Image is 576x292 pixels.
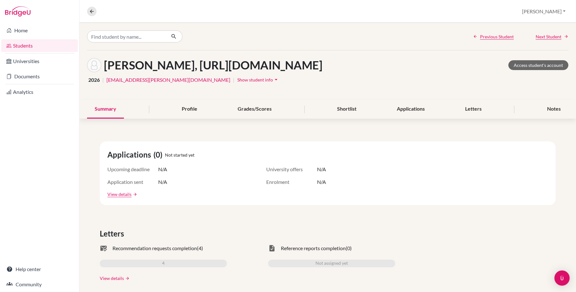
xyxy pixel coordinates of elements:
img: Bridge-U [5,6,30,16]
div: Summary [87,100,124,119]
span: (0) [346,244,352,252]
button: Show student infoarrow_drop_down [237,75,280,85]
span: Letters [100,228,126,239]
i: arrow_drop_down [273,76,279,83]
div: Shortlist [329,100,364,119]
img: https://easalvador.powerschool.com/admin/students/home.html?frn=001774 Dada Chávez's avatar [87,58,101,72]
a: View details [107,191,132,198]
a: arrow_forward [132,192,137,197]
span: Not assigned yet [315,260,348,267]
span: (0) [153,149,165,160]
span: Upcoming deadline [107,165,158,173]
a: Previous Student [473,33,514,40]
span: | [102,76,104,84]
div: Profile [174,100,205,119]
a: Help center [1,263,78,276]
div: Grades/Scores [230,100,279,119]
a: Universities [1,55,78,68]
span: N/A [317,165,326,173]
a: Analytics [1,86,78,98]
input: Find student by name... [87,30,166,42]
a: Community [1,278,78,291]
span: (4) [197,244,203,252]
div: Applications [389,100,432,119]
span: Application sent [107,178,158,186]
span: N/A [158,178,167,186]
a: Home [1,24,78,37]
a: Next Student [536,33,568,40]
div: Notes [539,100,568,119]
a: Documents [1,70,78,83]
span: mark_email_read [100,244,107,252]
span: Previous Student [480,33,514,40]
span: Applications [107,149,153,160]
span: task [268,244,276,252]
span: 2026 [88,76,100,84]
a: arrow_forward [124,276,130,281]
span: Next Student [536,33,561,40]
button: [PERSON_NAME] [519,5,568,17]
span: Show student info [237,77,273,82]
span: 4 [162,260,165,267]
span: N/A [158,165,167,173]
a: [EMAIL_ADDRESS][PERSON_NAME][DOMAIN_NAME] [106,76,230,84]
span: | [233,76,234,84]
span: University offers [266,165,317,173]
div: Letters [457,100,489,119]
a: View details [100,275,124,282]
span: Reference reports completion [281,244,346,252]
h1: [PERSON_NAME], [URL][DOMAIN_NAME] [104,58,322,72]
span: Enrolment [266,178,317,186]
a: Access student's account [508,60,568,70]
a: Students [1,39,78,52]
span: N/A [317,178,326,186]
span: Not started yet [165,152,194,158]
div: Open Intercom Messenger [554,270,570,286]
span: Recommendation requests completion [112,244,197,252]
